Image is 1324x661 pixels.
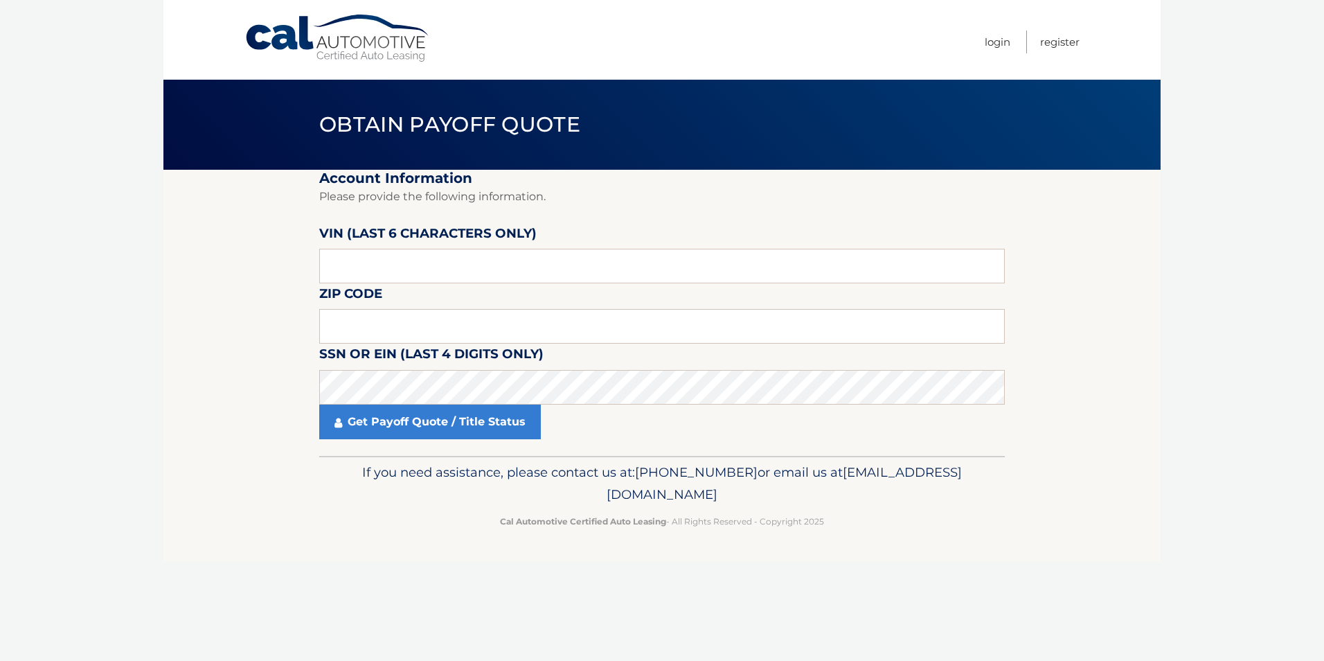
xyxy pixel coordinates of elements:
strong: Cal Automotive Certified Auto Leasing [500,516,666,527]
a: Login [985,30,1010,53]
label: Zip Code [319,283,382,309]
label: SSN or EIN (last 4 digits only) [319,344,544,369]
h2: Account Information [319,170,1005,187]
p: Please provide the following information. [319,187,1005,206]
span: [PHONE_NUMBER] [635,464,758,480]
label: VIN (last 6 characters only) [319,223,537,249]
p: - All Rights Reserved - Copyright 2025 [328,514,996,529]
span: Obtain Payoff Quote [319,112,580,137]
p: If you need assistance, please contact us at: or email us at [328,461,996,506]
a: Register [1040,30,1080,53]
a: Get Payoff Quote / Title Status [319,405,541,439]
a: Cal Automotive [244,14,431,63]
